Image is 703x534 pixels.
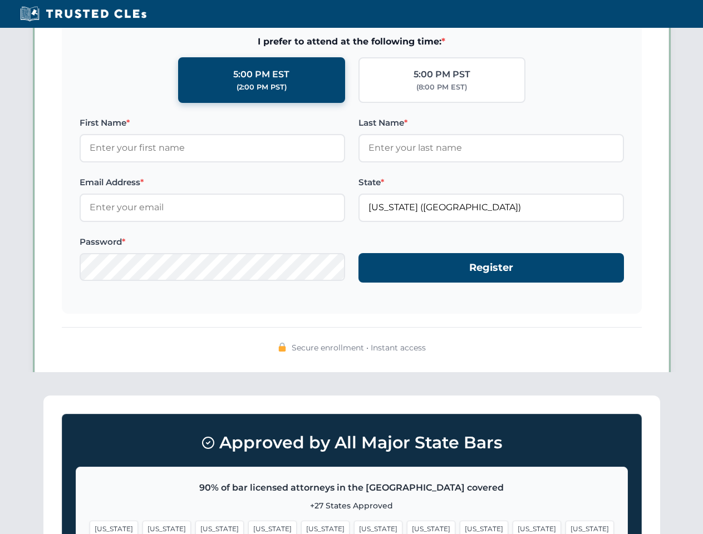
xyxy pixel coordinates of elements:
[17,6,150,22] img: Trusted CLEs
[358,134,624,162] input: Enter your last name
[358,253,624,283] button: Register
[90,500,614,512] p: +27 States Approved
[233,67,289,82] div: 5:00 PM EST
[80,34,624,49] span: I prefer to attend at the following time:
[90,481,614,495] p: 90% of bar licensed attorneys in the [GEOGRAPHIC_DATA] covered
[80,134,345,162] input: Enter your first name
[80,116,345,130] label: First Name
[80,235,345,249] label: Password
[80,194,345,221] input: Enter your email
[292,342,426,354] span: Secure enrollment • Instant access
[358,176,624,189] label: State
[80,176,345,189] label: Email Address
[278,343,287,352] img: 🔒
[358,116,624,130] label: Last Name
[76,428,628,458] h3: Approved by All Major State Bars
[358,194,624,221] input: Florida (FL)
[237,82,287,93] div: (2:00 PM PST)
[414,67,470,82] div: 5:00 PM PST
[416,82,467,93] div: (8:00 PM EST)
